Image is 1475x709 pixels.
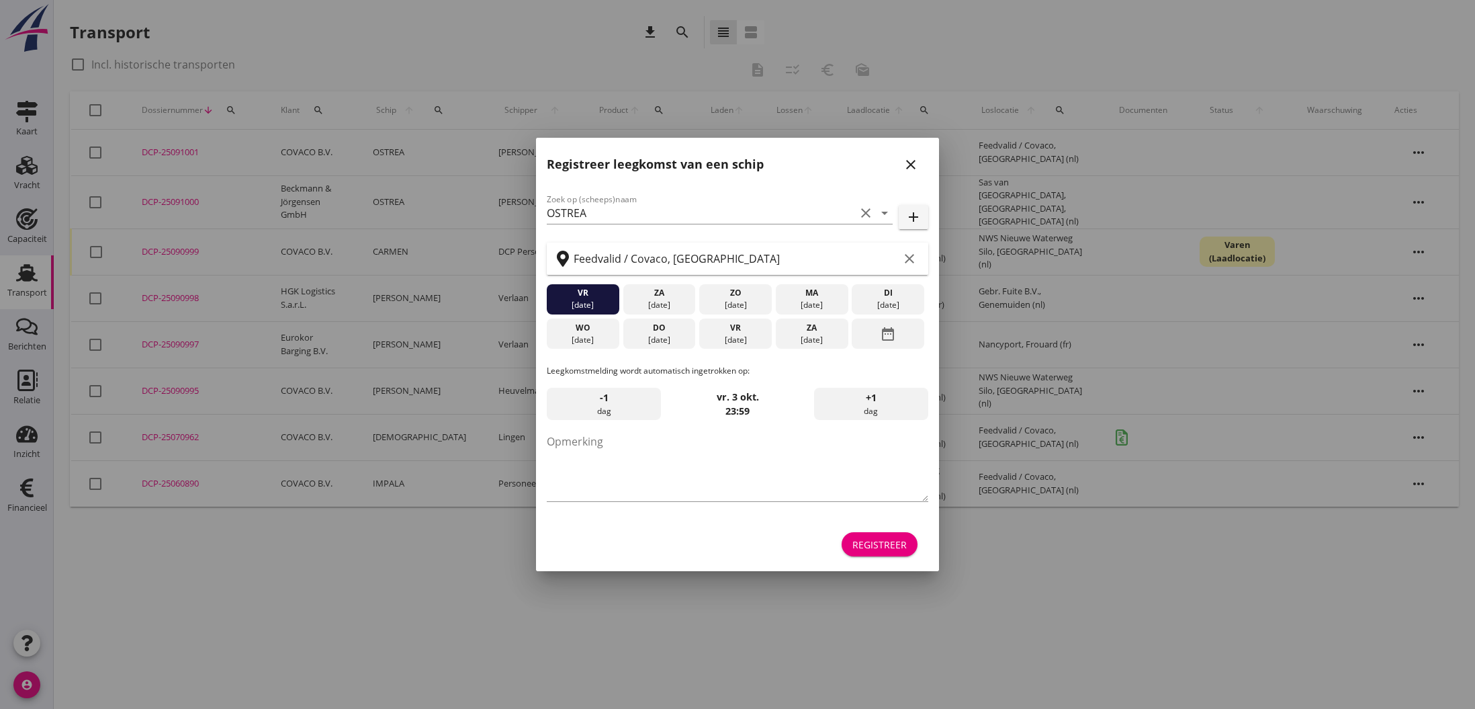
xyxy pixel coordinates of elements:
[858,205,874,221] i: clear
[903,157,919,173] i: close
[717,390,759,403] strong: vr. 3 okt.
[703,334,768,346] div: [DATE]
[855,287,921,299] div: di
[905,209,922,225] i: add
[703,299,768,311] div: [DATE]
[550,299,616,311] div: [DATE]
[547,365,928,377] p: Leegkomstmelding wordt automatisch ingetrokken op:
[880,322,896,346] i: date_range
[855,299,921,311] div: [DATE]
[779,334,845,346] div: [DATE]
[547,431,928,501] textarea: Opmerking
[547,155,764,173] h2: Registreer leegkomst van een schip
[626,287,692,299] div: za
[626,322,692,334] div: do
[703,322,768,334] div: vr
[703,287,768,299] div: zo
[574,248,899,269] input: Zoek op terminal of plaats
[550,334,616,346] div: [DATE]
[547,388,661,420] div: dag
[725,405,750,417] strong: 23:59
[866,390,877,405] span: +1
[600,390,609,405] span: -1
[626,334,692,346] div: [DATE]
[547,202,855,224] input: Zoek op (scheeps)naam
[779,322,845,334] div: za
[550,322,616,334] div: wo
[877,205,893,221] i: arrow_drop_down
[901,251,918,267] i: clear
[626,299,692,311] div: [DATE]
[814,388,928,420] div: dag
[842,532,918,556] button: Registreer
[852,538,907,552] div: Registreer
[779,299,845,311] div: [DATE]
[550,287,616,299] div: vr
[779,287,845,299] div: ma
